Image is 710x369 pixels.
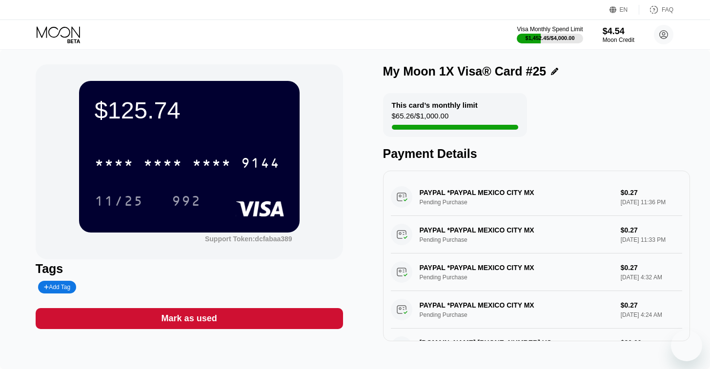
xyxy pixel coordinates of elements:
div: Mark as used [162,313,217,324]
div: 992 [164,189,208,213]
div: $65.26 / $1,000.00 [392,112,449,125]
div: EN [620,6,628,13]
div: Payment Details [383,147,690,161]
iframe: Button to launch messaging window, 1 unread message [671,330,702,361]
div: 9144 [241,156,280,172]
div: Mark as used [36,308,343,329]
div: FAQ [639,5,673,15]
div: $4.54Moon Credit [603,26,634,43]
div: FAQ [662,6,673,13]
div: Moon Credit [603,37,634,43]
div: My Moon 1X Visa® Card #25 [383,64,547,78]
div: 11/25 [87,189,151,213]
div: This card’s monthly limit [392,101,478,109]
div: EN [609,5,639,15]
div: Visa Monthly Spend Limit$1,452.45/$4,000.00 [517,26,583,43]
div: Tags [36,262,343,276]
div: Support Token:dcfabaa389 [205,235,292,243]
div: Add Tag [44,284,70,291]
div: Visa Monthly Spend Limit [517,26,583,33]
div: $125.74 [95,97,284,124]
div: $4.54 [603,26,634,37]
div: 11/25 [95,194,143,210]
div: Support Token: dcfabaa389 [205,235,292,243]
div: Add Tag [38,281,76,293]
iframe: Number of unread messages [685,328,704,338]
div: 992 [172,194,201,210]
div: $1,452.45 / $4,000.00 [526,35,575,41]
